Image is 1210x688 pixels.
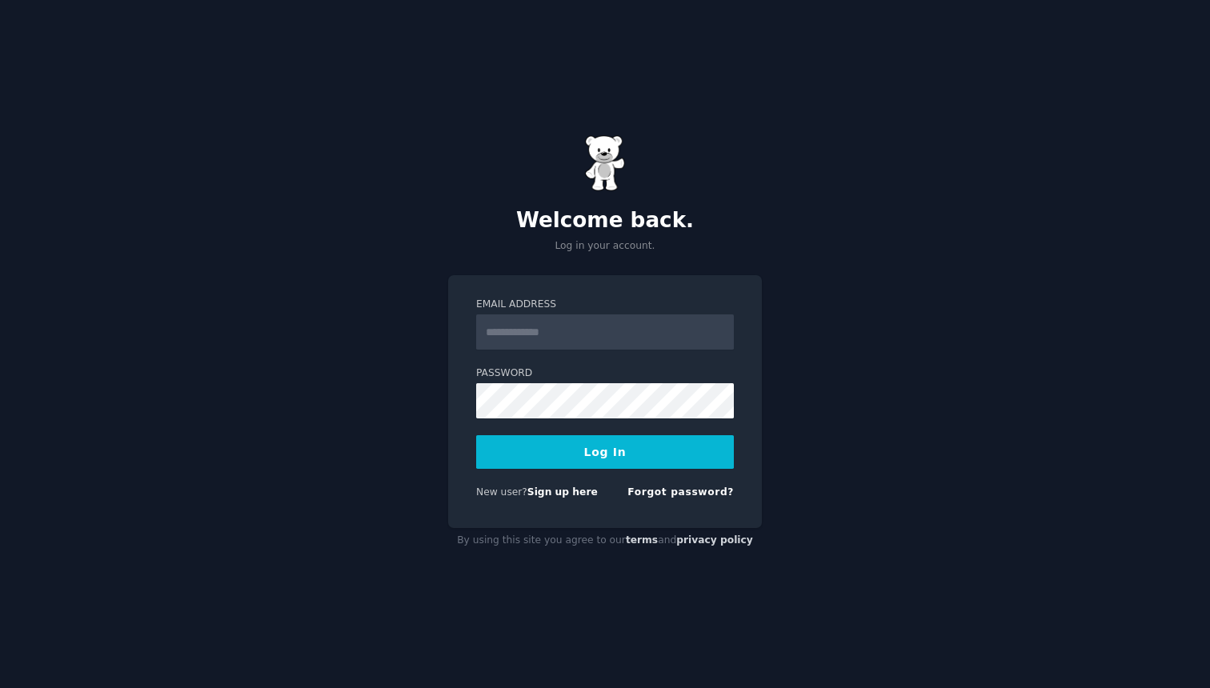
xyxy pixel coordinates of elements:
[448,239,762,254] p: Log in your account.
[476,435,734,469] button: Log In
[585,135,625,191] img: Gummy Bear
[626,534,658,546] a: terms
[476,486,527,498] span: New user?
[448,528,762,554] div: By using this site you agree to our and
[476,298,734,312] label: Email Address
[476,366,734,381] label: Password
[676,534,753,546] a: privacy policy
[627,486,734,498] a: Forgot password?
[448,208,762,234] h2: Welcome back.
[527,486,598,498] a: Sign up here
